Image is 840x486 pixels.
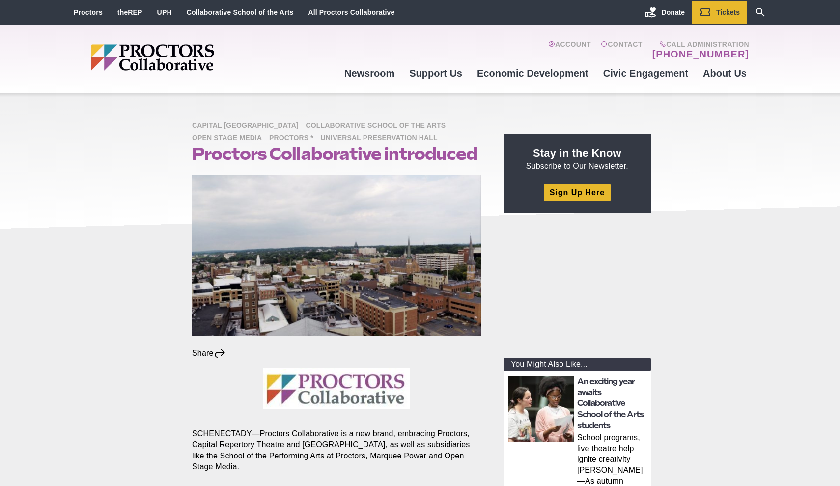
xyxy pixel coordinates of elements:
a: theREP [117,8,142,16]
img: Schenectady, NY [192,175,481,336]
a: Universal Preservation Hall [321,133,443,142]
a: Sign Up Here [544,184,611,201]
h1: Proctors Collaborative introduced [192,144,481,163]
span: Universal Preservation Hall [321,132,443,144]
iframe: Advertisement [504,225,651,348]
a: Support Us [402,60,470,86]
span: Open Stage Media [192,132,267,144]
a: Donate [638,1,692,24]
a: Proctors [74,8,103,16]
p: SCHENECTADY—Proctors Collaborative is a new brand, embracing Proctors, Capital Repertory Theatre ... [192,429,481,472]
a: Capital [GEOGRAPHIC_DATA] [192,121,304,129]
img: thumbnail: An exciting year awaits Collaborative School of the Arts students [508,376,574,442]
a: Contact [601,40,643,60]
span: Proctors * [269,132,318,144]
div: You Might Also Like... [504,358,651,371]
a: An exciting year awaits Collaborative School of the Arts students [577,377,644,430]
a: About Us [696,60,754,86]
a: [PHONE_NUMBER] [652,48,749,60]
span: Call Administration [649,40,749,48]
a: Civic Engagement [596,60,696,86]
a: Account [548,40,591,60]
a: All Proctors Collaborative [308,8,394,16]
a: Tickets [692,1,747,24]
a: UPH [157,8,172,16]
span: Tickets [716,8,740,16]
a: Collaborative School of the Arts [306,121,450,129]
a: Economic Development [470,60,596,86]
a: Newsroom [337,60,402,86]
a: Collaborative School of the Arts [187,8,294,16]
a: Search [747,1,774,24]
a: Open Stage Media [192,133,267,142]
strong: Stay in the Know [533,147,621,159]
span: Donate [662,8,685,16]
a: Proctors * [269,133,318,142]
span: Capital [GEOGRAPHIC_DATA] [192,120,304,132]
p: Subscribe to Our Newsletter. [515,146,639,172]
div: Share [192,348,226,359]
span: Collaborative School of the Arts [306,120,450,132]
img: Proctors logo [91,44,290,71]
